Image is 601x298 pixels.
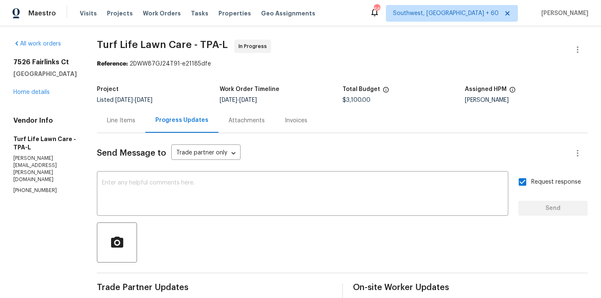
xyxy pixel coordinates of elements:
b: Reference: [97,61,128,67]
h5: [GEOGRAPHIC_DATA] [13,70,77,78]
span: On-site Worker Updates [353,283,588,292]
div: Line Items [107,116,135,125]
span: Geo Assignments [261,9,315,18]
span: Properties [218,9,251,18]
a: Home details [13,89,50,95]
span: [DATE] [115,97,133,103]
span: Visits [80,9,97,18]
div: Progress Updates [155,116,208,124]
p: [PERSON_NAME][EMAIL_ADDRESS][PERSON_NAME][DOMAIN_NAME] [13,155,77,184]
div: 2DWW87GJ24T91-e21185dfe [97,60,588,68]
div: Attachments [228,116,265,125]
h5: Project [97,86,119,92]
span: - [115,97,152,103]
h5: Assigned HPM [465,86,507,92]
span: Listed [97,97,152,103]
h4: Vendor Info [13,116,77,125]
div: 668 [374,5,380,13]
div: Trade partner only [171,146,241,160]
span: [DATE] [220,97,237,103]
span: The total cost of line items that have been proposed by Opendoor. This sum includes line items th... [383,86,389,97]
span: [PERSON_NAME] [538,9,588,18]
span: Request response [531,178,581,187]
span: - [220,97,257,103]
span: Trade Partner Updates [97,283,332,292]
span: Work Orders [143,9,181,18]
h5: Turf Life Lawn Care - TPA-L [13,135,77,152]
span: Tasks [191,10,208,16]
h5: Work Order Timeline [220,86,279,92]
h2: 7526 Fairlinks Ct [13,58,77,66]
span: In Progress [238,42,270,51]
h5: Total Budget [342,86,380,92]
span: [DATE] [239,97,257,103]
span: Maestro [28,9,56,18]
p: [PHONE_NUMBER] [13,187,77,194]
span: Southwest, [GEOGRAPHIC_DATA] + 60 [393,9,499,18]
span: Turf Life Lawn Care - TPA-L [97,40,228,50]
div: [PERSON_NAME] [465,97,588,103]
span: $3,100.00 [342,97,370,103]
a: All work orders [13,41,61,47]
span: Projects [107,9,133,18]
div: Invoices [285,116,307,125]
span: [DATE] [135,97,152,103]
span: Send Message to [97,149,166,157]
span: The hpm assigned to this work order. [509,86,516,97]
